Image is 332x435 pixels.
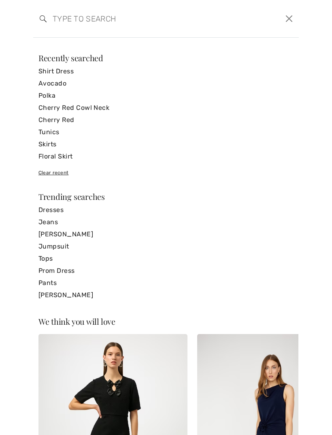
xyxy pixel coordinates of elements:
[38,289,294,301] a: [PERSON_NAME]
[38,54,294,62] div: Recently searched
[38,102,294,114] a: Cherry Red Cowl Neck
[38,216,294,228] a: Jeans
[38,169,294,176] div: Clear recent
[38,204,294,216] a: Dresses
[38,150,294,163] a: Floral Skirt
[38,90,294,102] a: Polka
[40,15,47,22] img: search the website
[38,138,294,150] a: Skirts
[38,228,294,240] a: [PERSON_NAME]
[283,12,296,25] button: Close
[38,193,294,201] div: Trending searches
[38,265,294,277] a: Prom Dress
[38,240,294,253] a: Jumpsuit
[38,65,294,77] a: Shirt Dress
[38,253,294,265] a: Tops
[38,77,294,90] a: Avocado
[38,114,294,126] a: Cherry Red
[38,316,115,327] span: We think you will love
[38,126,294,138] a: Tunics
[47,6,229,31] input: TYPE TO SEARCH
[38,277,294,289] a: Pants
